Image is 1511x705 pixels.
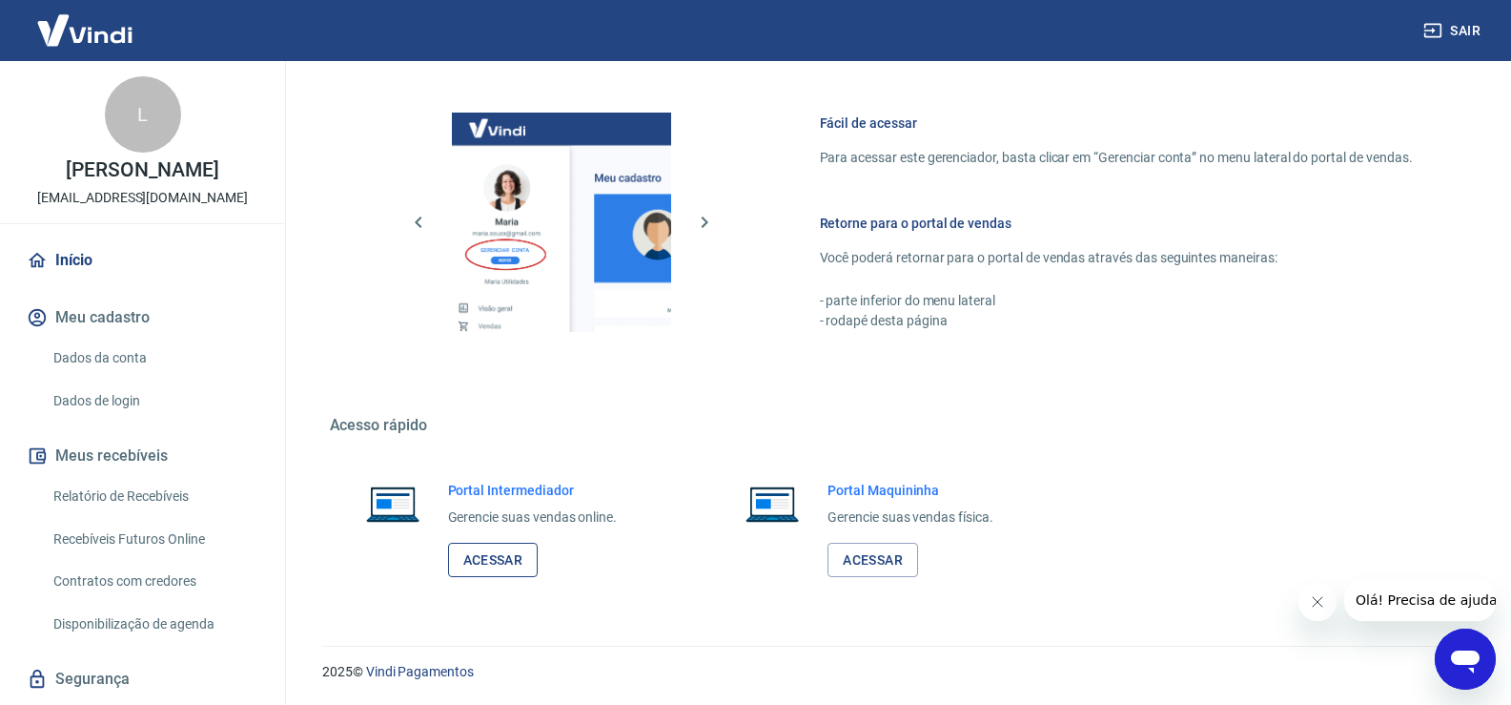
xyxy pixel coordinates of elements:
[820,248,1413,268] p: Você poderá retornar para o portal de vendas através das seguintes maneiras:
[820,148,1413,168] p: Para acessar este gerenciador, basta clicar em “Gerenciar conta” no menu lateral do portal de ven...
[37,188,248,208] p: [EMAIL_ADDRESS][DOMAIN_NAME]
[448,543,539,578] a: Acessar
[448,508,618,528] p: Gerencie suas vendas online.
[46,477,262,516] a: Relatório de Recebíveis
[1344,579,1496,621] iframe: Mensagem da empresa
[820,291,1413,311] p: - parte inferior do menu lateral
[732,481,812,527] img: Imagem de um notebook aberto
[66,160,218,180] p: [PERSON_NAME]
[46,339,262,378] a: Dados da conta
[23,1,147,59] img: Vindi
[353,481,433,527] img: Imagem de um notebook aberto
[23,239,262,281] a: Início
[46,605,262,644] a: Disponibilização de agenda
[322,662,1465,682] p: 2025 ©
[827,543,918,578] a: Acessar
[366,664,474,679] a: Vindi Pagamentos
[1419,13,1488,49] button: Sair
[46,382,262,421] a: Dados de login
[1298,583,1337,621] iframe: Fechar mensagem
[330,416,1459,435] h5: Acesso rápido
[23,297,262,339] button: Meu cadastro
[105,76,181,153] div: L
[23,435,262,477] button: Meus recebíveis
[820,311,1413,331] p: - rodapé desta página
[827,481,993,500] h6: Portal Maquininha
[46,520,262,559] a: Recebíveis Futuros Online
[452,113,671,332] img: Imagem da dashboard mostrando o botão de gerenciar conta na sidebar no lado esquerdo
[820,114,1413,133] h6: Fácil de acessar
[23,658,262,700] a: Segurança
[820,214,1413,233] h6: Retorne para o portal de vendas
[46,562,262,601] a: Contratos com credores
[827,508,993,528] p: Gerencie suas vendas física.
[11,13,160,29] span: Olá! Precisa de ajuda?
[448,481,618,500] h6: Portal Intermediador
[1435,629,1496,690] iframe: Botão para abrir a janela de mensagens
